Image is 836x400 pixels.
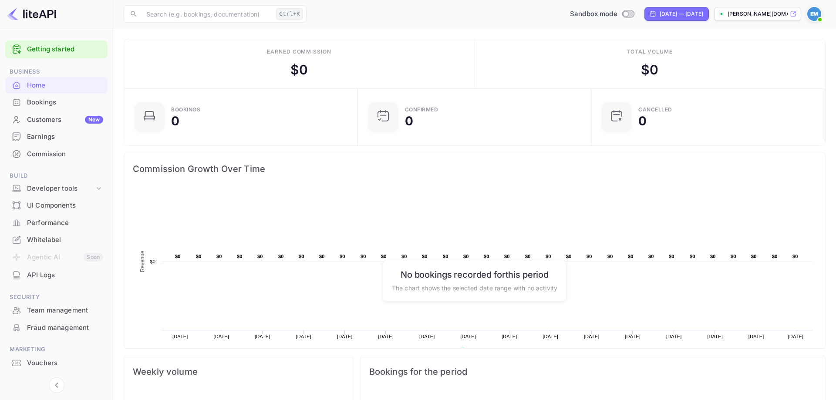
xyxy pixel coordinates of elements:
text: $0 [710,254,716,259]
div: CANCELLED [638,107,672,112]
div: Earned commission [267,48,331,56]
div: 0 [638,115,647,127]
div: Developer tools [5,181,108,196]
div: Whitelabel [27,235,103,245]
div: Team management [5,302,108,319]
text: [DATE] [748,334,764,339]
text: $0 [587,254,592,259]
text: [DATE] [584,334,600,339]
text: $0 [216,254,222,259]
a: Getting started [27,44,103,54]
text: $0 [257,254,263,259]
h6: No bookings recorded for this period [392,269,557,279]
a: API Logs [5,267,108,283]
div: Commission [27,149,103,159]
span: Security [5,292,108,302]
text: $0 [319,254,325,259]
img: Eugene Mulder [807,7,821,21]
text: $0 [401,254,407,259]
text: Revenue [468,348,490,354]
a: Earnings [5,128,108,145]
div: Customers [27,115,103,125]
text: $0 [628,254,634,259]
div: Switch to Production mode [566,9,637,19]
div: UI Components [5,197,108,214]
text: [DATE] [255,334,270,339]
div: Fraud management [27,323,103,333]
text: $0 [381,254,387,259]
text: $0 [690,254,695,259]
p: The chart shows the selected date range with no activity [392,283,557,292]
button: Collapse navigation [49,377,64,393]
text: $0 [278,254,284,259]
p: [PERSON_NAME][DOMAIN_NAME]... [728,10,788,18]
a: Commission [5,146,108,162]
a: Bookings [5,94,108,110]
text: $0 [175,254,181,259]
div: Getting started [5,40,108,58]
div: Performance [5,215,108,232]
a: UI Components [5,197,108,213]
a: CustomersNew [5,111,108,128]
img: LiteAPI logo [7,7,56,21]
span: Weekly volume [133,365,344,379]
div: Performance [27,218,103,228]
text: [DATE] [378,334,394,339]
text: $0 [299,254,304,259]
text: Revenue [139,251,145,272]
text: $0 [648,254,654,259]
text: $0 [751,254,757,259]
text: $0 [484,254,489,259]
div: 0 [171,115,179,127]
text: $0 [792,254,798,259]
span: Business [5,67,108,77]
a: Whitelabel [5,232,108,248]
div: Home [5,77,108,94]
div: $ 0 [641,60,658,80]
span: Commission Growth Over Time [133,162,816,176]
div: Vouchers [27,358,103,368]
a: Team management [5,302,108,318]
text: [DATE] [666,334,682,339]
text: [DATE] [502,334,517,339]
text: $0 [546,254,551,259]
text: [DATE] [213,334,229,339]
div: API Logs [27,270,103,280]
text: [DATE] [625,334,640,339]
text: $0 [525,254,531,259]
text: $0 [504,254,510,259]
div: Team management [27,306,103,316]
text: $0 [150,259,155,264]
div: Bookings [5,94,108,111]
text: $0 [443,254,448,259]
div: Click to change the date range period [644,7,709,21]
div: $ 0 [290,60,308,80]
text: [DATE] [788,334,804,339]
span: Bookings for the period [369,365,816,379]
text: [DATE] [460,334,476,339]
div: Home [27,81,103,91]
div: Fraud management [5,319,108,336]
text: [DATE] [296,334,311,339]
span: Build [5,171,108,181]
a: Home [5,77,108,93]
div: Bookings [27,97,103,108]
text: [DATE] [337,334,353,339]
div: Vouchers [5,355,108,372]
text: $0 [669,254,674,259]
text: $0 [422,254,428,259]
div: Bookings [171,107,200,112]
text: [DATE] [543,334,558,339]
a: Fraud management [5,319,108,336]
div: Ctrl+K [276,8,303,20]
div: Commission [5,146,108,163]
span: Marketing [5,345,108,354]
div: Earnings [27,132,103,142]
div: New [85,116,103,124]
text: $0 [463,254,469,259]
div: Confirmed [405,107,438,112]
text: $0 [731,254,736,259]
span: Sandbox mode [570,9,617,19]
